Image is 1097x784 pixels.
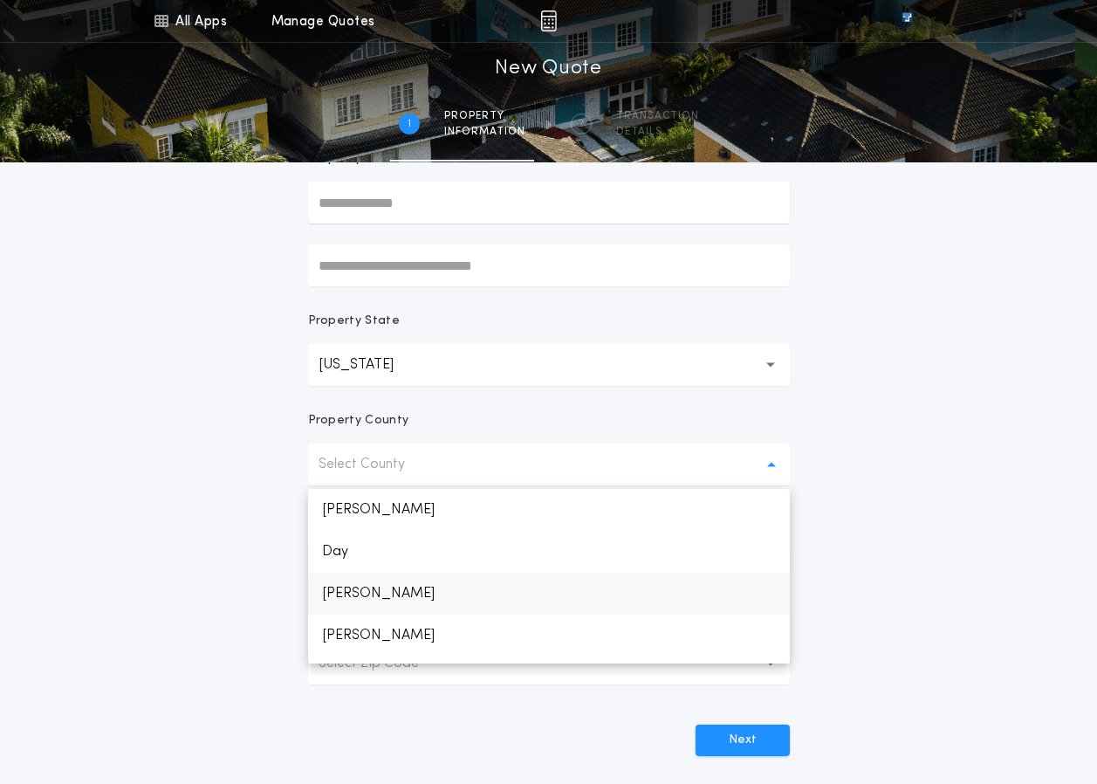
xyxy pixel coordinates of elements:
[495,55,601,83] h1: New Quote
[444,109,525,123] span: Property
[319,454,433,475] p: Select County
[308,531,790,573] p: Day
[308,489,790,531] p: [PERSON_NAME]
[308,643,790,684] button: Select Zip Code
[616,109,699,123] span: Transaction
[308,313,400,330] p: Property State
[870,12,943,30] img: vs-icon
[308,615,790,657] p: [PERSON_NAME]
[578,117,584,131] h2: 2
[308,412,409,430] p: Property County
[616,125,699,139] span: details
[444,125,525,139] span: information
[308,444,790,485] button: Select County
[319,653,447,674] p: Select Zip Code
[308,344,790,386] button: [US_STATE]
[408,117,411,131] h2: 1
[308,657,790,698] p: [PERSON_NAME]
[308,489,790,664] ul: Select County
[696,725,790,756] button: Next
[540,10,557,31] img: img
[319,354,422,375] p: [US_STATE]
[308,573,790,615] p: [PERSON_NAME]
